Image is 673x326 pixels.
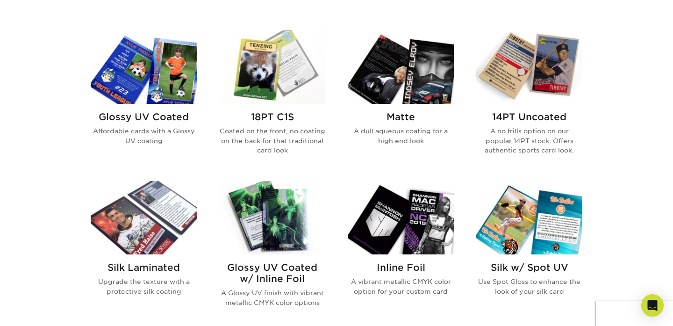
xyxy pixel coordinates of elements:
[219,126,325,155] p: Coated on the front, no coating on the back for that traditional card look
[91,30,197,170] a: Glossy UV Coated Trading Cards Glossy UV Coated Affordable cards with a Glossy UV coating
[348,30,454,104] img: Matte Trading Cards
[91,30,197,104] img: Glossy UV Coated Trading Cards
[91,262,197,273] h2: Silk Laminated
[219,181,325,254] img: Glossy UV Coated w/ Inline Foil Trading Cards
[91,181,197,322] a: Silk Laminated Trading Cards Silk Laminated Upgrade the texture with a protective silk coating
[476,126,582,155] p: A no frills option on our popular 14PT stock. Offers authentic sports card look.
[219,262,325,284] h2: Glossy UV Coated w/ Inline Foil
[91,126,197,145] p: Affordable cards with a Glossy UV coating
[596,301,673,326] iframe: Google Customer Reviews
[91,181,197,254] img: Silk Laminated Trading Cards
[348,277,454,296] p: A vibrant metallic CMYK color option for your custom card
[641,294,664,317] div: Open Intercom Messenger
[91,111,197,123] h2: Glossy UV Coated
[476,30,582,170] a: 14PT Uncoated Trading Cards 14PT Uncoated A no frills option on our popular 14PT stock. Offers au...
[476,277,582,296] p: Use Spot Gloss to enhance the look of your silk card
[219,30,325,104] img: 18PT C1S Trading Cards
[91,277,197,296] p: Upgrade the texture with a protective silk coating
[348,30,454,170] a: Matte Trading Cards Matte A dull aqueous coating for a high end look
[219,30,325,170] a: 18PT C1S Trading Cards 18PT C1S Coated on the front, no coating on the back for that traditional ...
[219,181,325,322] a: Glossy UV Coated w/ Inline Foil Trading Cards Glossy UV Coated w/ Inline Foil A Glossy UV finish ...
[348,181,454,322] a: Inline Foil Trading Cards Inline Foil A vibrant metallic CMYK color option for your custom card
[476,181,582,254] img: Silk w/ Spot UV Trading Cards
[476,30,582,104] img: 14PT Uncoated Trading Cards
[476,262,582,273] h2: Silk w/ Spot UV
[348,111,454,123] h2: Matte
[348,126,454,145] p: A dull aqueous coating for a high end look
[348,181,454,254] img: Inline Foil Trading Cards
[348,262,454,273] h2: Inline Foil
[219,288,325,307] p: A Glossy UV finish with vibrant metallic CMYK color options
[476,111,582,123] h2: 14PT Uncoated
[219,111,325,123] h2: 18PT C1S
[476,181,582,322] a: Silk w/ Spot UV Trading Cards Silk w/ Spot UV Use Spot Gloss to enhance the look of your silk card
